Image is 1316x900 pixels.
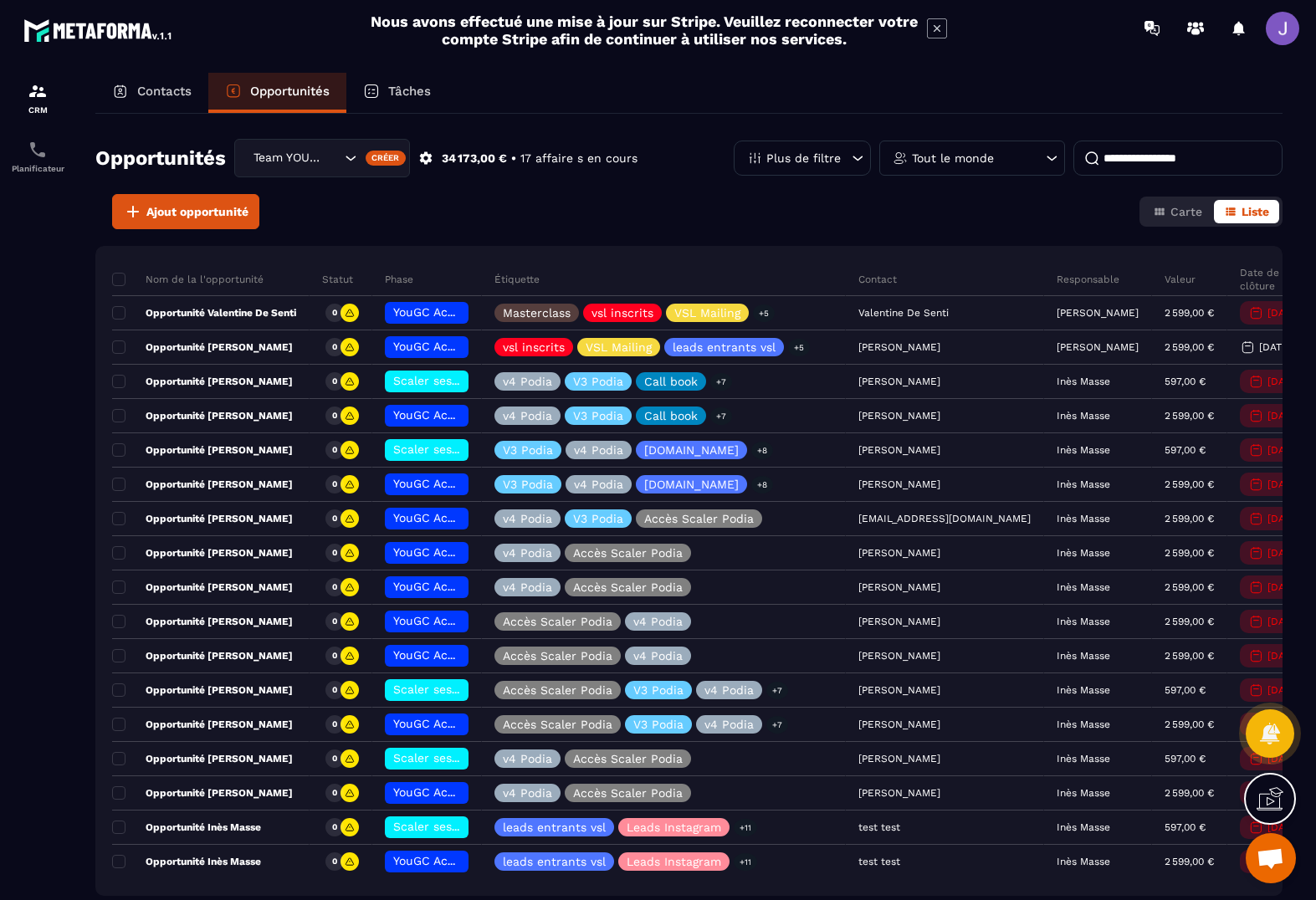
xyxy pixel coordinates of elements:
p: V3 Podia [573,513,623,524]
img: scheduler [28,140,48,160]
p: [DATE] [1267,684,1300,696]
p: 0 [332,787,337,799]
p: [PERSON_NAME] [1057,307,1139,319]
p: +8 [751,442,773,459]
span: YouGC Academy [393,477,485,490]
p: 0 [332,650,337,662]
span: YouGC Academy [393,717,485,730]
p: VSL Mailing [586,341,652,353]
p: Leads Instagram [627,856,721,867]
p: v4 Podia [704,684,754,696]
p: 0 [332,410,337,422]
p: 2 599,00 € [1165,787,1214,799]
p: 597,00 € [1165,821,1206,833]
p: 2 599,00 € [1165,616,1214,627]
span: Carte [1170,205,1202,218]
p: [DATE] [1267,376,1300,387]
p: Inès Masse [1057,376,1110,387]
p: [DATE] [1267,616,1300,627]
p: +5 [753,304,775,322]
p: v4 Podia [574,478,623,490]
p: Étiquette [494,273,540,286]
img: logo [23,15,174,45]
p: Opportunité [PERSON_NAME] [112,718,293,731]
p: Opportunité [PERSON_NAME] [112,512,293,525]
h2: Opportunités [95,141,226,175]
p: v4 Podia [633,616,683,627]
div: Ouvrir le chat [1246,833,1296,883]
span: Team YOUGC - Formations [249,149,324,167]
p: Opportunité [PERSON_NAME] [112,340,293,354]
p: Accès Scaler Podia [503,718,612,730]
p: 2 599,00 € [1165,410,1214,422]
p: +11 [734,853,757,871]
p: v4 Podia [503,753,552,764]
span: Scaler ses revenus [393,820,501,833]
p: [DATE] [1267,821,1300,833]
p: 597,00 € [1165,444,1206,456]
p: Accès Scaler Podia [573,581,683,593]
p: 0 [332,616,337,627]
p: [DATE] [1267,444,1300,456]
p: 0 [332,307,337,319]
p: Responsable [1057,273,1119,286]
p: 2 599,00 € [1165,718,1214,730]
p: Accès Scaler Podia [644,513,754,524]
p: leads entrants vsl [503,856,606,867]
p: Accès Scaler Podia [503,616,612,627]
span: YouGC Academy [393,580,485,593]
p: Inès Masse [1057,478,1110,490]
p: • [511,151,516,166]
span: YouGC Academy [393,340,485,353]
input: Search for option [324,149,341,167]
span: Scaler ses revenus [393,442,501,456]
p: 17 affaire s en cours [520,151,638,166]
p: +8 [751,476,773,493]
p: 34 173,00 € [442,151,507,166]
p: Nom de la l'opportunité [112,273,264,286]
p: +7 [710,373,732,391]
p: Contacts [137,84,192,99]
p: Inès Masse [1057,616,1110,627]
span: YouGC Academy [393,854,485,867]
p: vsl inscrits [503,341,565,353]
p: Inès Masse [1057,547,1110,559]
p: Phase [385,273,413,286]
p: v4 Podia [503,581,552,593]
p: Inès Masse [1057,718,1110,730]
p: 597,00 € [1165,753,1206,764]
a: formationformationCRM [4,69,71,127]
p: v4 Podia [633,650,683,662]
a: Tâches [346,73,448,113]
span: YouGC Academy [393,511,485,524]
p: V3 Podia [503,444,553,456]
p: Inès Masse [1057,650,1110,662]
p: 597,00 € [1165,684,1206,696]
p: vsl inscrits [591,307,653,319]
p: Inès Masse [1057,856,1110,867]
p: v4 Podia [574,444,623,456]
p: Opportunité [PERSON_NAME] [112,580,293,594]
p: Opportunité [PERSON_NAME] [112,478,293,491]
p: Opportunité Valentine De Senti [112,306,296,320]
p: v4 Podia [503,513,552,524]
p: 0 [332,581,337,593]
p: [DATE] [1267,650,1300,662]
p: +5 [788,339,810,356]
p: 0 [332,376,337,387]
a: Opportunités [208,73,346,113]
p: [DATE] [1267,410,1300,422]
p: V3 Podia [633,684,684,696]
p: leads entrants vsl [673,341,776,353]
span: Scaler ses revenus [393,751,501,764]
p: [DOMAIN_NAME] [644,444,739,456]
p: [DATE] [1267,513,1300,524]
p: Opportunité [PERSON_NAME] [112,683,293,697]
p: Opportunité [PERSON_NAME] [112,752,293,765]
p: Date de clôture [1240,266,1308,293]
p: V3 Podia [503,478,553,490]
p: Inès Masse [1057,821,1110,833]
p: Opportunités [250,84,330,99]
p: v4 Podia [503,410,552,422]
p: Inès Masse [1057,444,1110,456]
